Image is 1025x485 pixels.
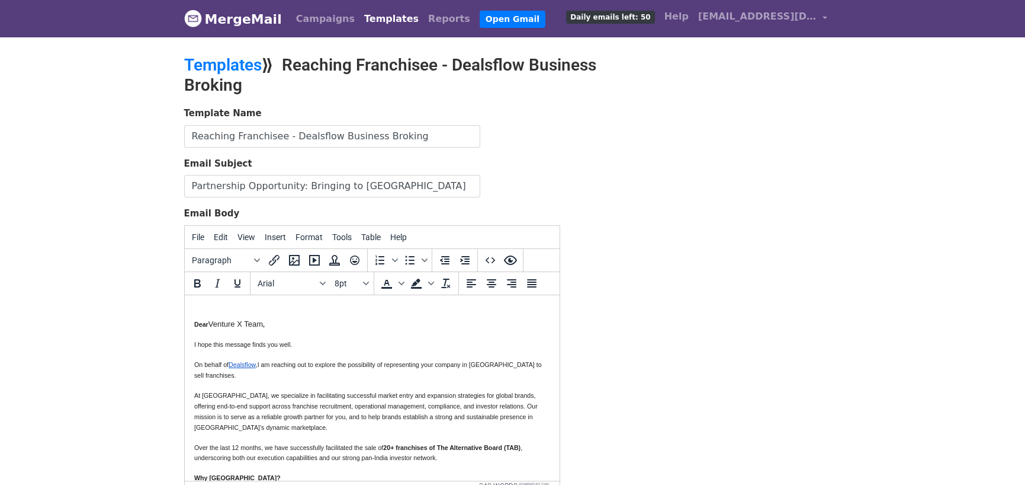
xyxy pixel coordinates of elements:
span: Daily emails left: 50 [566,11,654,24]
img: MergeMail logo [184,9,202,27]
button: Font sizes [330,273,371,293]
span: Why [GEOGRAPHIC_DATA]? [9,179,96,186]
div: Bullet list [400,250,429,270]
button: Align right [502,273,522,293]
span: Table [361,232,381,242]
span: Edit [214,232,228,242]
button: Blocks [187,250,264,270]
button: Underline [227,273,248,293]
iframe: Rich Text Area. Press ALT-0 for help. [185,295,560,481]
button: Italic [207,273,227,293]
a: Reports [423,7,475,31]
a: Help [660,5,693,28]
a: Templates [359,7,423,31]
span: 8pt [335,279,361,288]
a: [EMAIL_ADDRESS][DOMAIN_NAME] [693,5,832,33]
a: Open Gmail [480,11,545,28]
span: Insert [265,232,286,242]
label: Email Subject [184,157,252,171]
button: Bold [187,273,207,293]
a: MergeMail [184,7,282,31]
h2: ⟫ Reaching Franchisee - Dealsflow Business Broking [184,55,616,95]
span: Tools [332,232,352,242]
button: Insert/edit link [264,250,284,270]
span: View [237,232,255,242]
button: Source code [480,250,500,270]
a: Daily emails left: 50 [561,5,659,28]
button: Increase indent [455,250,475,270]
button: Justify [522,273,542,293]
button: Align center [481,273,502,293]
a: Templates [184,55,262,75]
button: Align left [461,273,481,293]
button: Insert/edit media [304,250,324,270]
span: Format [295,232,323,242]
iframe: Chat Widget [966,428,1025,485]
button: Clear formatting [436,273,456,293]
div: Background color [406,273,436,293]
button: Insert/edit image [284,250,304,270]
div: Text color [377,273,406,293]
a: Campaigns [291,7,359,31]
span: [EMAIL_ADDRESS][DOMAIN_NAME] [698,9,817,24]
div: Numbered list [370,250,400,270]
button: Emoticons [345,250,365,270]
button: Insert template [324,250,345,270]
span: Help [390,232,407,242]
span: File [192,232,204,242]
span: Arial [258,279,316,288]
button: Preview [500,250,520,270]
button: Fonts [253,273,330,293]
span: Paragraph [192,256,250,265]
label: Email Body [184,207,240,221]
label: Template Name [184,107,262,120]
button: Decrease indent [435,250,455,270]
